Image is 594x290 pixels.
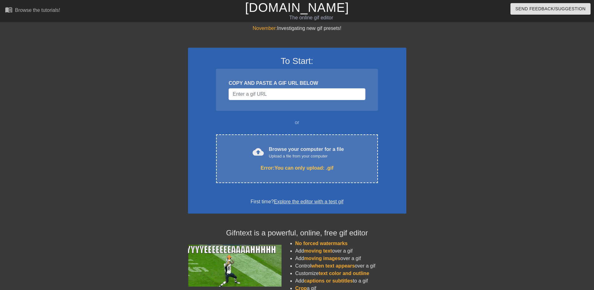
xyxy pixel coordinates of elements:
[295,247,406,255] li: Add over a gif
[304,278,353,283] span: captions or subtitles
[245,1,349,14] a: [DOMAIN_NAME]
[295,262,406,270] li: Control over a gif
[204,119,390,126] div: or
[188,245,282,287] img: football_small.gif
[5,6,12,13] span: menu_book
[295,270,406,277] li: Customize
[274,199,343,204] a: Explore the editor with a test gif
[269,153,344,159] div: Upload a file from your computer
[196,198,398,205] div: First time?
[311,263,355,268] span: when text appears
[295,255,406,262] li: Add over a gif
[295,241,348,246] span: No forced watermarks
[319,271,369,276] span: text color and outline
[510,3,591,15] button: Send Feedback/Suggestion
[15,7,60,13] div: Browse the tutorials!
[188,229,406,238] h4: Gifntext is a powerful, online, free gif editor
[229,80,365,87] div: COPY AND PASTE A GIF URL BELOW
[515,5,586,13] span: Send Feedback/Suggestion
[229,164,365,172] div: Error: You can only upload: .gif
[295,277,406,285] li: Add to a gif
[304,256,340,261] span: moving images
[253,26,277,31] span: November:
[5,6,60,16] a: Browse the tutorials!
[188,25,406,32] div: Investigating new gif presets!
[196,56,398,66] h3: To Start:
[253,146,264,157] span: cloud_upload
[304,248,332,254] span: moving text
[229,88,365,100] input: Username
[269,146,344,159] div: Browse your computer for a file
[201,14,421,22] div: The online gif editor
